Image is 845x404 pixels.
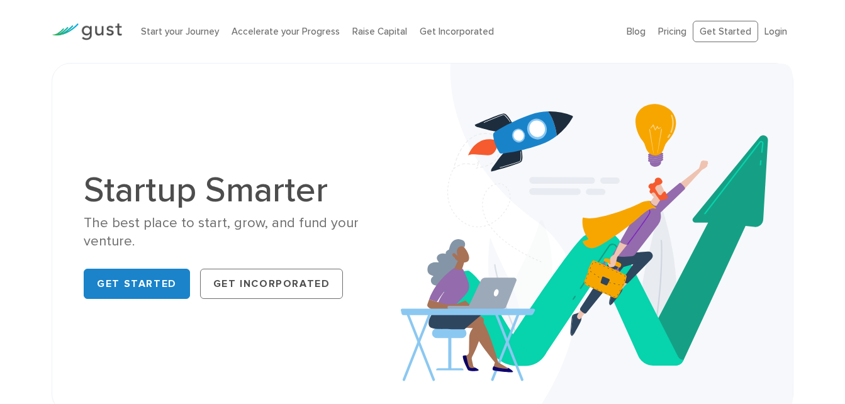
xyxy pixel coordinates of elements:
a: Get Started [84,269,190,299]
a: Start your Journey [141,26,219,37]
a: Pricing [658,26,686,37]
a: Blog [627,26,646,37]
a: Accelerate your Progress [232,26,340,37]
a: Get Incorporated [200,269,344,299]
h1: Startup Smarter [84,172,413,208]
a: Raise Capital [352,26,407,37]
a: Get Started [693,21,758,43]
a: Get Incorporated [420,26,494,37]
a: Login [764,26,787,37]
div: The best place to start, grow, and fund your venture. [84,214,413,251]
img: Gust Logo [52,23,122,40]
